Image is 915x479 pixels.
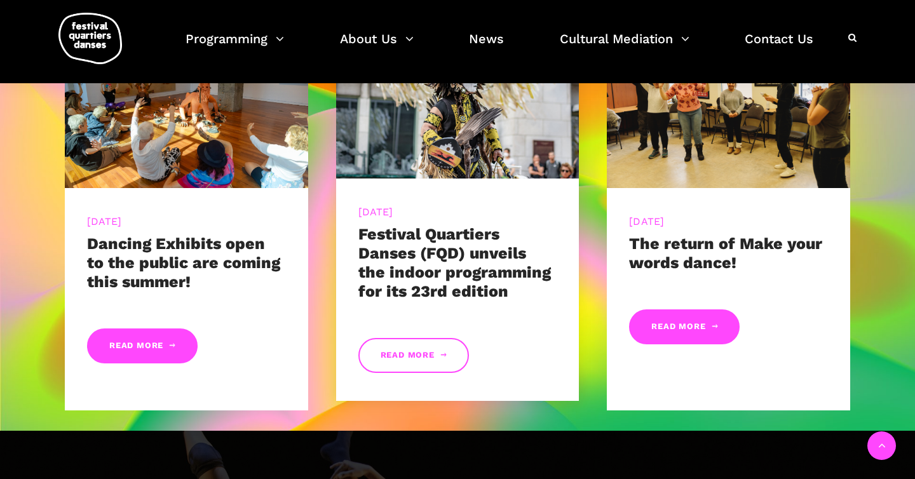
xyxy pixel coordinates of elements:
img: logo-fqd-med [58,13,122,64]
a: [DATE] [629,215,664,227]
img: R Barbara Diabo 11 crédit Romain Lorraine (30) [336,17,579,179]
a: Dancing Exhibits open to the public are coming this summer! [87,234,280,291]
a: About Us [340,28,414,65]
a: Read More [629,309,740,344]
a: Festival Quartiers Danses (FQD) unveils the indoor programming for its 23rd edition [358,225,551,300]
img: 20240905-9595 [65,26,308,188]
a: Read More [358,338,469,373]
a: [DATE] [87,215,122,227]
a: [DATE] [358,206,393,218]
a: Programming [186,28,284,65]
img: CARI, 8 mars 2023-209 [607,26,850,188]
a: The return of Make your words dance! [629,234,822,272]
a: Read More [87,328,198,363]
a: Cultural Mediation [560,28,689,65]
a: News [469,28,504,65]
a: Contact Us [745,28,813,65]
